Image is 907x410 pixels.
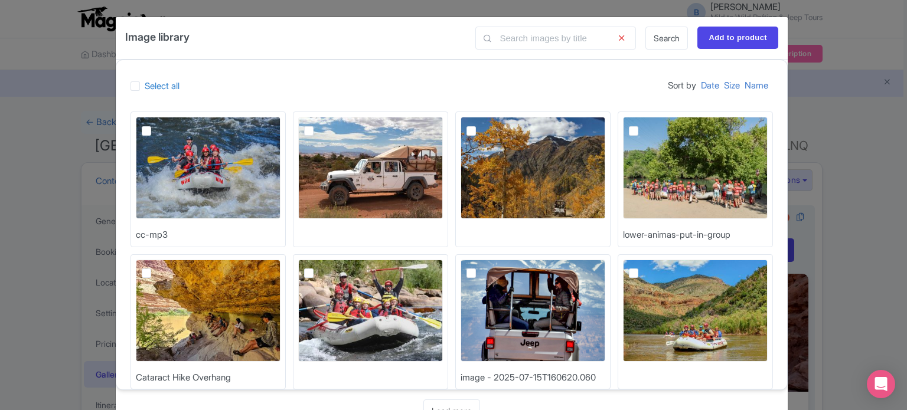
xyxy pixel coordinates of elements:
input: Add to product [697,27,778,49]
div: image - 2025-07-15T160620.060 [461,371,596,385]
img: narfx1jsklgftjwgjq3p.jpg [623,260,768,362]
img: r2wuhvgpm7qs3oxrx6z5.jpg [298,260,443,362]
label: Select all [145,80,180,93]
div: Cataract Hike Overhang [136,371,231,385]
div: lower-animas-put-in-group [623,228,730,242]
img: Cataract_Hike_Overhang_elshw1.jpg [136,260,280,362]
img: rs7duqntxbjnfyn5pwlg.jpg [298,117,443,219]
h4: Image library [125,27,190,47]
img: lower-animas-put-in-group_o0ddtw.jpg [623,117,768,219]
a: Name [745,74,768,97]
div: Open Intercom Messenger [867,370,895,398]
img: image_-_2025-07-15T160620.060_if0rv5.png [461,260,605,362]
a: Search [645,27,688,50]
span: Sort by [668,74,696,97]
img: qi6w0vtkcigqiz8yvh96.jpg [461,117,605,219]
div: cc-mp3 [136,228,168,242]
img: cc-mp3_zgd9jx.jpg [136,117,280,219]
input: Search images by title [475,27,636,50]
a: Date [701,74,719,97]
a: Size [724,74,740,97]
